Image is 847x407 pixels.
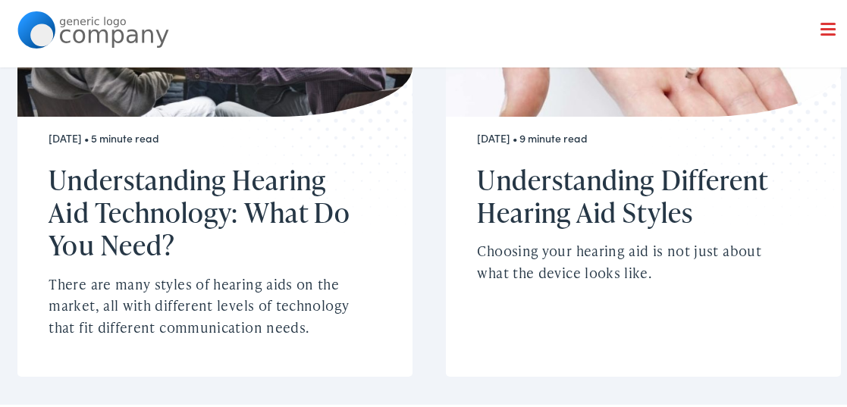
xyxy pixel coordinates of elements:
h2: Understanding Different Hearing Aid Styles [477,161,793,226]
a: What We Offer [29,61,842,108]
p: Choosing your hearing aid is not just about what the device looks like. [477,237,793,281]
div: [DATE] • 5 minute read [49,129,365,142]
h2: Understanding Hearing Aid Technology: What Do You Need? [49,161,365,259]
p: There are many styles of hearing aids on the market, all with different levels of technology that... [49,271,365,336]
div: [DATE] • 9 minute read [477,129,793,142]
